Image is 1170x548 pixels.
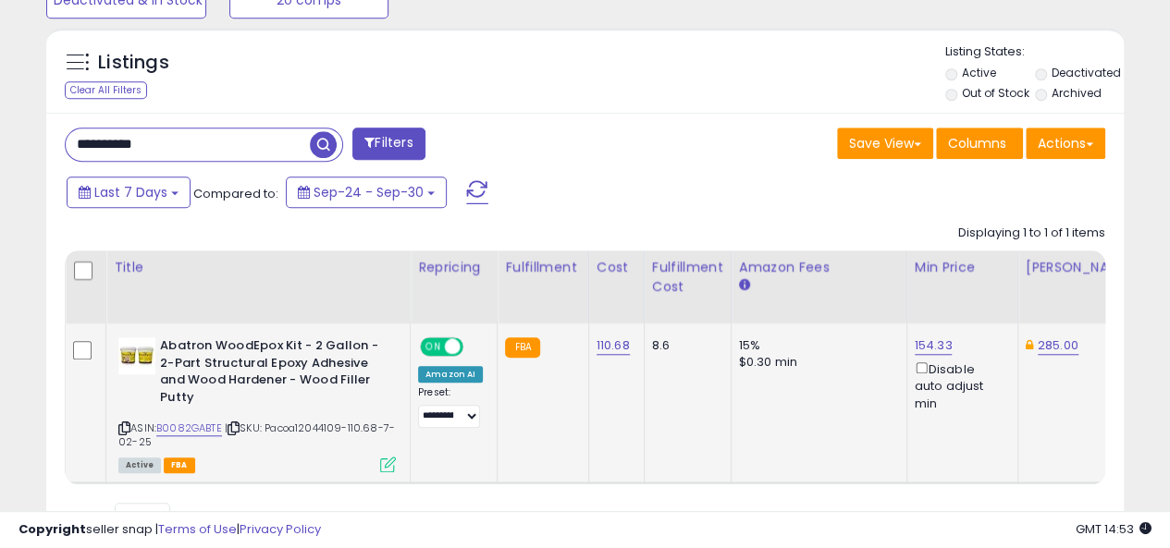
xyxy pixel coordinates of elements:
[286,177,447,208] button: Sep-24 - Sep-30
[352,128,425,160] button: Filters
[422,339,445,355] span: ON
[418,258,489,277] div: Repricing
[915,359,1004,412] div: Disable auto adjust min
[739,277,750,294] small: Amazon Fees.
[936,128,1023,159] button: Columns
[1076,520,1152,538] span: 2025-10-8 14:53 GMT
[505,258,580,277] div: Fulfillment
[652,337,717,354] div: 8.6
[118,457,161,473] span: All listings currently available for purchase on Amazon
[915,336,953,355] a: 154.33
[948,134,1006,152] span: Columns
[597,258,636,277] div: Cost
[98,50,169,76] h5: Listings
[118,420,395,448] span: | SKU: Pacoa12044109-110.68-7-02-25
[314,183,424,201] span: Sep-24 - Sep-30
[1052,85,1102,101] label: Archived
[961,65,995,80] label: Active
[961,85,1028,101] label: Out of Stock
[1026,258,1136,277] div: [PERSON_NAME]
[418,366,483,383] div: Amazon AI
[739,258,899,277] div: Amazon Fees
[945,43,1124,61] p: Listing States:
[118,337,155,374] img: 41y7Hl6Ds1L._SL40_.jpg
[597,336,630,355] a: 110.68
[837,128,933,159] button: Save View
[1026,128,1105,159] button: Actions
[164,457,195,473] span: FBA
[652,258,723,297] div: Fulfillment Cost
[160,337,385,410] b: Abatron WoodEpox Kit - 2 Gallon - 2-Part Structural Epoxy Adhesive and Wood Hardener - Wood Fille...
[1052,65,1121,80] label: Deactivated
[156,420,222,436] a: B0082GABTE
[18,520,86,538] strong: Copyright
[67,177,191,208] button: Last 7 Days
[65,81,147,99] div: Clear All Filters
[958,225,1105,242] div: Displaying 1 to 1 of 1 items
[461,339,490,355] span: OFF
[18,521,321,539] div: seller snap | |
[79,509,212,527] span: Show: entries
[739,354,893,371] div: $0.30 min
[158,520,237,538] a: Terms of Use
[240,520,321,538] a: Privacy Policy
[739,337,893,354] div: 15%
[915,258,1010,277] div: Min Price
[193,185,278,202] span: Compared to:
[118,337,396,470] div: ASIN:
[1038,336,1078,355] a: 285.00
[114,258,402,277] div: Title
[418,386,483,428] div: Preset:
[505,337,539,358] small: FBA
[94,183,167,201] span: Last 7 Days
